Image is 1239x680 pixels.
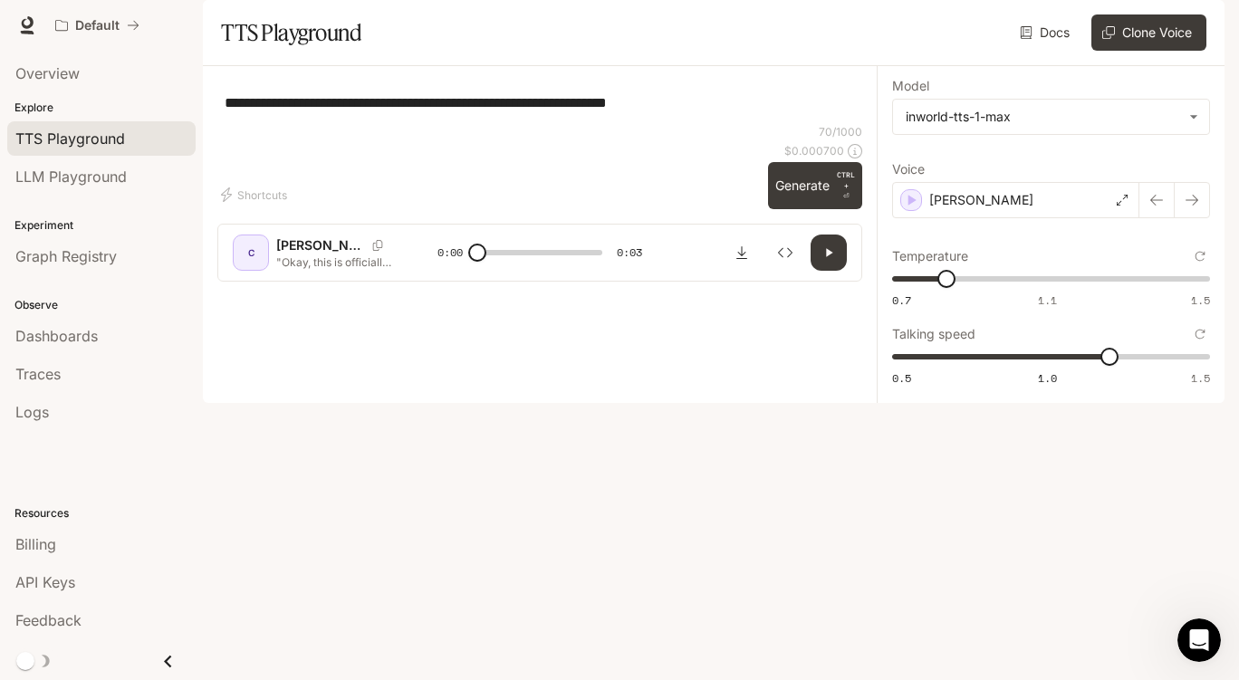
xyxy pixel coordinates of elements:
p: Talking speed [892,328,975,340]
p: CTRL + [837,169,855,191]
button: Clone Voice [1091,14,1206,51]
div: inworld-tts-1-max [906,108,1180,126]
a: Docs [1016,14,1077,51]
span: 0.7 [892,292,911,308]
p: 70 / 1000 [819,124,862,139]
button: Reset to default [1190,324,1210,344]
p: "Okay, this is officially creepy. Is this place haunted or something?" [276,254,394,270]
span: 1.5 [1191,292,1210,308]
iframe: Intercom live chat [1177,618,1221,662]
span: 1.0 [1038,370,1057,386]
div: inworld-tts-1-max [893,100,1209,134]
p: [PERSON_NAME] [929,191,1033,209]
p: Default [75,18,120,34]
span: 0.5 [892,370,911,386]
p: [PERSON_NAME] [276,236,365,254]
button: GenerateCTRL +⏎ [768,162,862,209]
p: Model [892,80,929,92]
p: Temperature [892,250,968,263]
p: ⏎ [837,169,855,202]
span: 1.1 [1038,292,1057,308]
div: C [236,238,265,267]
h1: TTS Playground [221,14,361,51]
button: Download audio [724,235,760,271]
span: 0:03 [617,244,642,262]
button: Reset to default [1190,246,1210,266]
p: Voice [892,163,925,176]
p: $ 0.000700 [784,143,844,158]
span: 0:00 [437,244,463,262]
button: Inspect [767,235,803,271]
button: Shortcuts [217,180,294,209]
button: Copy Voice ID [365,240,390,251]
span: 1.5 [1191,370,1210,386]
button: All workspaces [47,7,148,43]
